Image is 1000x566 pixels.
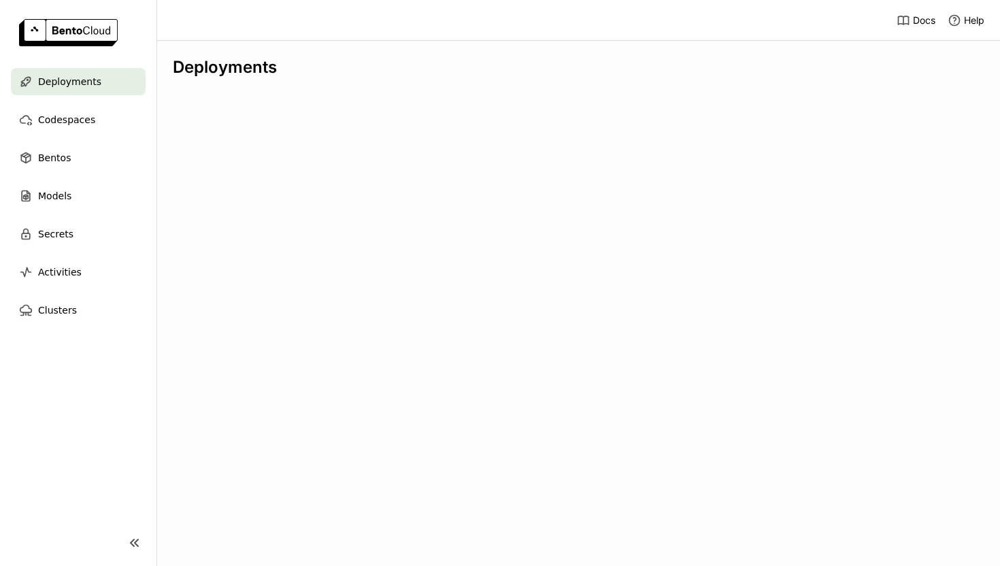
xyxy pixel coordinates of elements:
span: Codespaces [38,112,95,128]
img: logo [19,19,118,46]
div: Deployments [173,57,984,78]
span: Secrets [38,226,73,242]
span: Models [38,188,71,204]
span: Deployments [38,73,101,90]
span: Activities [38,264,82,280]
a: Bentos [11,144,146,171]
span: Help [964,14,984,27]
div: Help [948,14,984,27]
a: Models [11,182,146,210]
a: Secrets [11,220,146,248]
span: Docs [913,14,935,27]
a: Docs [897,14,935,27]
span: Clusters [38,302,77,318]
span: Bentos [38,150,71,166]
a: Clusters [11,297,146,324]
a: Activities [11,259,146,286]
